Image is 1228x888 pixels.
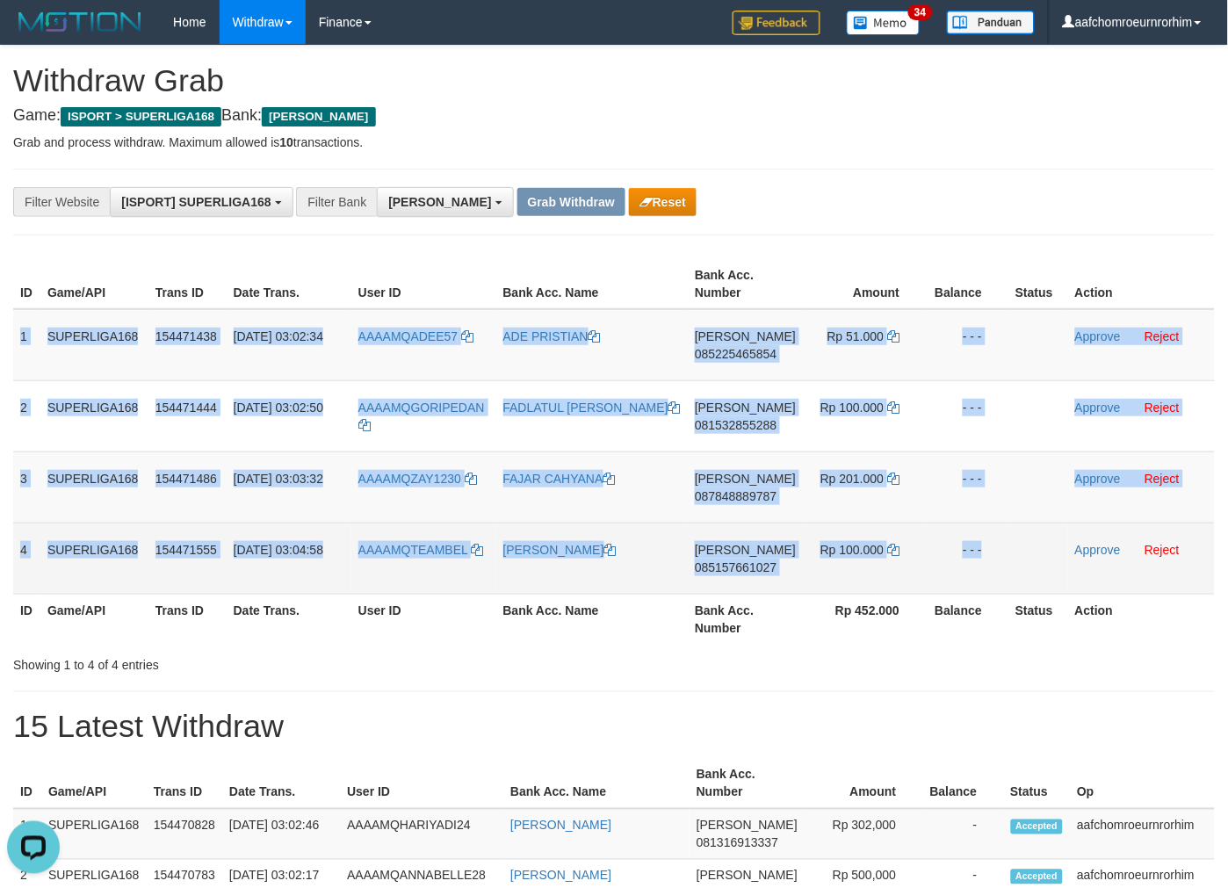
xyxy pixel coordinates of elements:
td: SUPERLIGA168 [41,809,147,860]
td: SUPERLIGA168 [40,380,148,451]
span: Rp 201.000 [820,472,884,486]
a: Approve [1075,543,1121,557]
span: [PERSON_NAME] [262,107,375,126]
th: Date Trans. [227,259,351,309]
h1: Withdraw Grab [13,63,1215,98]
td: 3 [13,451,40,523]
a: Approve [1075,472,1121,486]
td: aafchomroeurnrorhim [1071,809,1216,860]
th: Bank Acc. Name [503,759,690,809]
th: Trans ID [148,259,227,309]
span: AAAAMQGORIPEDAN [358,401,485,415]
div: Showing 1 to 4 of 4 entries [13,649,499,674]
a: Copy 100000 to clipboard [887,401,899,415]
span: 154471486 [155,472,217,486]
button: Open LiveChat chat widget [7,7,60,60]
span: Copy 081316913337 to clipboard [697,836,778,850]
span: [PERSON_NAME] [695,472,796,486]
th: Date Trans. [222,759,340,809]
div: Filter Bank [296,187,377,217]
a: AAAAMQZAY1230 [358,472,477,486]
span: Accepted [1011,870,1064,884]
span: Copy 085225465854 to clipboard [695,347,777,361]
span: 154471444 [155,401,217,415]
span: [DATE] 03:02:50 [234,401,323,415]
th: Op [1071,759,1216,809]
a: Reject [1145,401,1180,415]
td: Rp 302,000 [805,809,922,860]
div: Filter Website [13,187,110,217]
span: [PERSON_NAME] [695,543,796,557]
th: Balance [923,759,1004,809]
th: Game/API [41,759,147,809]
th: ID [13,759,41,809]
th: Action [1068,259,1215,309]
span: Accepted [1011,819,1064,834]
p: Grab and process withdraw. Maximum allowed is transactions. [13,134,1215,151]
th: Status [1008,594,1068,644]
a: Reject [1145,472,1180,486]
th: Date Trans. [227,594,351,644]
img: MOTION_logo.png [13,9,147,35]
td: - - - [926,523,1008,594]
th: Balance [926,594,1008,644]
button: Grab Withdraw [517,188,625,216]
td: - [923,809,1004,860]
img: panduan.png [947,11,1035,34]
th: Bank Acc. Number [688,594,803,644]
a: FADLATUL [PERSON_NAME] [503,401,681,415]
span: [PERSON_NAME] [388,195,491,209]
span: AAAAMQADEE57 [358,329,459,343]
span: AAAAMQZAY1230 [358,472,461,486]
th: Trans ID [147,759,222,809]
span: Rp 100.000 [820,401,884,415]
span: [ISPORT] SUPERLIGA168 [121,195,271,209]
td: SUPERLIGA168 [40,451,148,523]
th: User ID [351,259,496,309]
h4: Game: Bank: [13,107,1215,125]
span: [PERSON_NAME] [697,869,798,883]
a: AAAAMQADEE57 [358,329,474,343]
td: SUPERLIGA168 [40,309,148,381]
th: Bank Acc. Name [496,594,689,644]
span: Copy 087848889787 to clipboard [695,489,777,503]
span: Copy 085157661027 to clipboard [695,560,777,574]
button: Reset [629,188,697,216]
th: Game/API [40,594,148,644]
strong: 10 [279,135,293,149]
td: 4 [13,523,40,594]
td: 2 [13,380,40,451]
th: Bank Acc. Number [688,259,803,309]
td: - - - [926,451,1008,523]
a: Copy 100000 to clipboard [887,543,899,557]
th: Status [1004,759,1071,809]
th: Amount [805,759,922,809]
span: [DATE] 03:04:58 [234,543,323,557]
th: User ID [351,594,496,644]
th: Trans ID [148,594,227,644]
th: Balance [926,259,1008,309]
a: [PERSON_NAME] [503,543,617,557]
span: 154471438 [155,329,217,343]
span: [DATE] 03:02:34 [234,329,323,343]
a: [PERSON_NAME] [510,819,611,833]
span: Rp 100.000 [820,543,884,557]
th: ID [13,259,40,309]
a: Approve [1075,329,1121,343]
th: Amount [803,259,926,309]
a: AAAAMQTEAMBEL [358,543,484,557]
span: ISPORT > SUPERLIGA168 [61,107,221,126]
span: AAAAMQTEAMBEL [358,543,468,557]
th: User ID [340,759,503,809]
th: ID [13,594,40,644]
span: [PERSON_NAME] [697,819,798,833]
td: AAAAMQHARIYADI24 [340,809,503,860]
td: 1 [13,309,40,381]
th: Game/API [40,259,148,309]
th: Action [1068,594,1215,644]
td: - - - [926,309,1008,381]
td: [DATE] 03:02:46 [222,809,340,860]
a: Reject [1145,329,1180,343]
button: [PERSON_NAME] [377,187,513,217]
span: [PERSON_NAME] [695,401,796,415]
